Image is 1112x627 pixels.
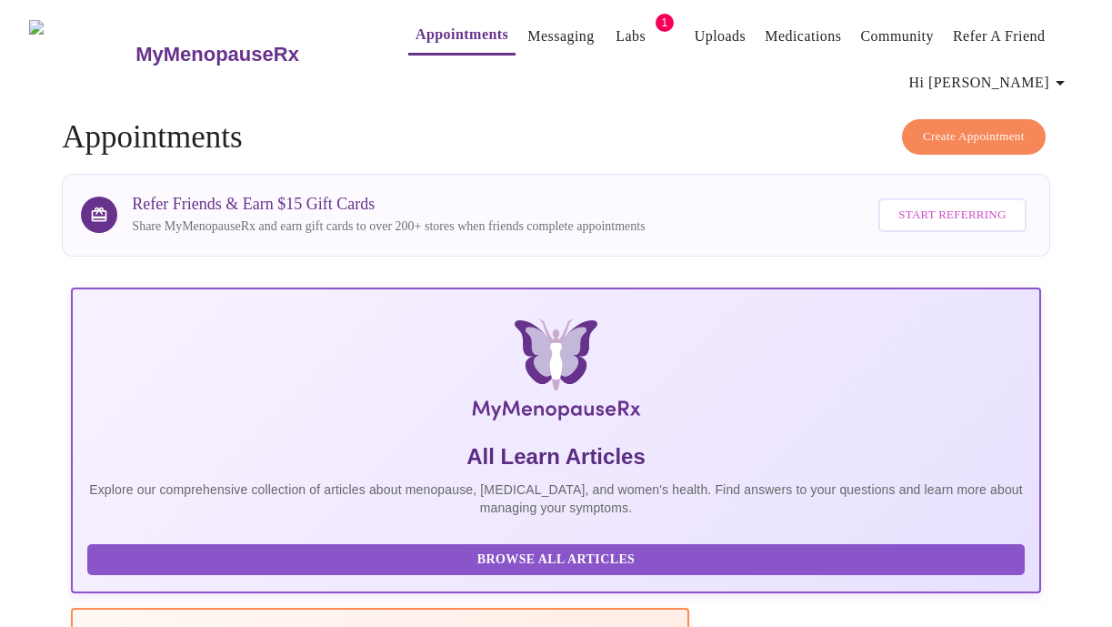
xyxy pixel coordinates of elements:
[687,18,754,55] button: Uploads
[616,24,646,49] a: Labs
[923,126,1025,147] span: Create Appointment
[757,18,848,55] button: Medications
[29,20,134,88] img: MyMenopauseRx Logo
[878,198,1026,232] button: Start Referring
[953,24,1046,49] a: Refer a Friend
[527,24,594,49] a: Messaging
[408,16,516,56] button: Appointments
[233,319,878,428] img: MyMenopauseRx Logo
[695,24,746,49] a: Uploads
[860,24,934,49] a: Community
[898,205,1006,226] span: Start Referring
[87,551,1028,566] a: Browse All Articles
[132,217,645,236] p: Share MyMenopauseRx and earn gift cards to over 200+ stores when friends complete appointments
[87,442,1024,471] h5: All Learn Articles
[909,70,1071,96] span: Hi [PERSON_NAME]
[105,549,1006,571] span: Browse All Articles
[416,22,508,47] a: Appointments
[602,18,660,55] button: Labs
[87,480,1024,517] p: Explore our comprehensive collection of articles about menopause, [MEDICAL_DATA], and women's hea...
[62,119,1049,156] h4: Appointments
[946,18,1053,55] button: Refer a Friend
[902,65,1078,101] button: Hi [PERSON_NAME]
[132,195,645,214] h3: Refer Friends & Earn $15 Gift Cards
[853,18,941,55] button: Community
[902,119,1046,155] button: Create Appointment
[135,43,299,66] h3: MyMenopauseRx
[87,544,1024,576] button: Browse All Articles
[520,18,601,55] button: Messaging
[656,14,674,32] span: 1
[765,24,841,49] a: Medications
[134,23,372,86] a: MyMenopauseRx
[874,189,1030,241] a: Start Referring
